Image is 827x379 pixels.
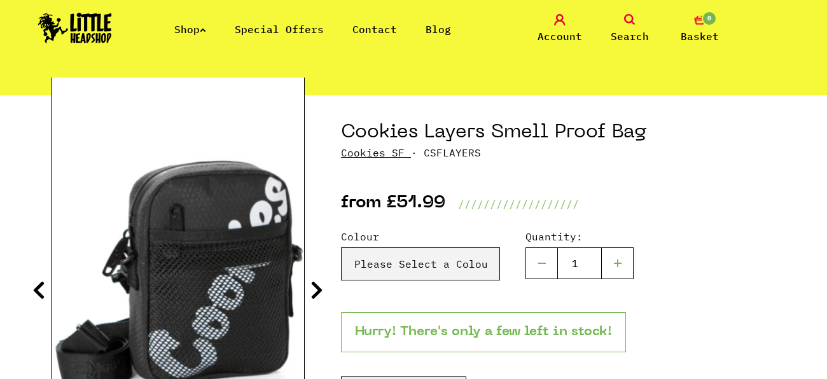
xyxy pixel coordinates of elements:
a: Shop [174,23,206,36]
p: from £51.99 [341,196,445,212]
img: Little Head Shop Logo [38,13,112,43]
span: Account [538,29,582,44]
span: 0 [702,11,717,26]
a: Cookies SF [341,146,405,159]
a: Special Offers [235,23,324,36]
p: Hurry! There's only a few left in stock! [341,312,626,352]
span: Search [611,29,649,44]
a: 0 Basket [668,14,732,44]
label: Quantity: [525,229,634,244]
h1: Cookies Layers Smell Proof Bag [341,121,776,145]
label: Colour [341,229,500,244]
p: · CSFLAYERS [341,145,776,160]
a: Search [598,14,662,44]
input: 1 [557,247,602,279]
a: Blog [426,23,451,36]
p: /////////////////// [458,196,579,212]
a: Contact [352,23,397,36]
span: Basket [681,29,719,44]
